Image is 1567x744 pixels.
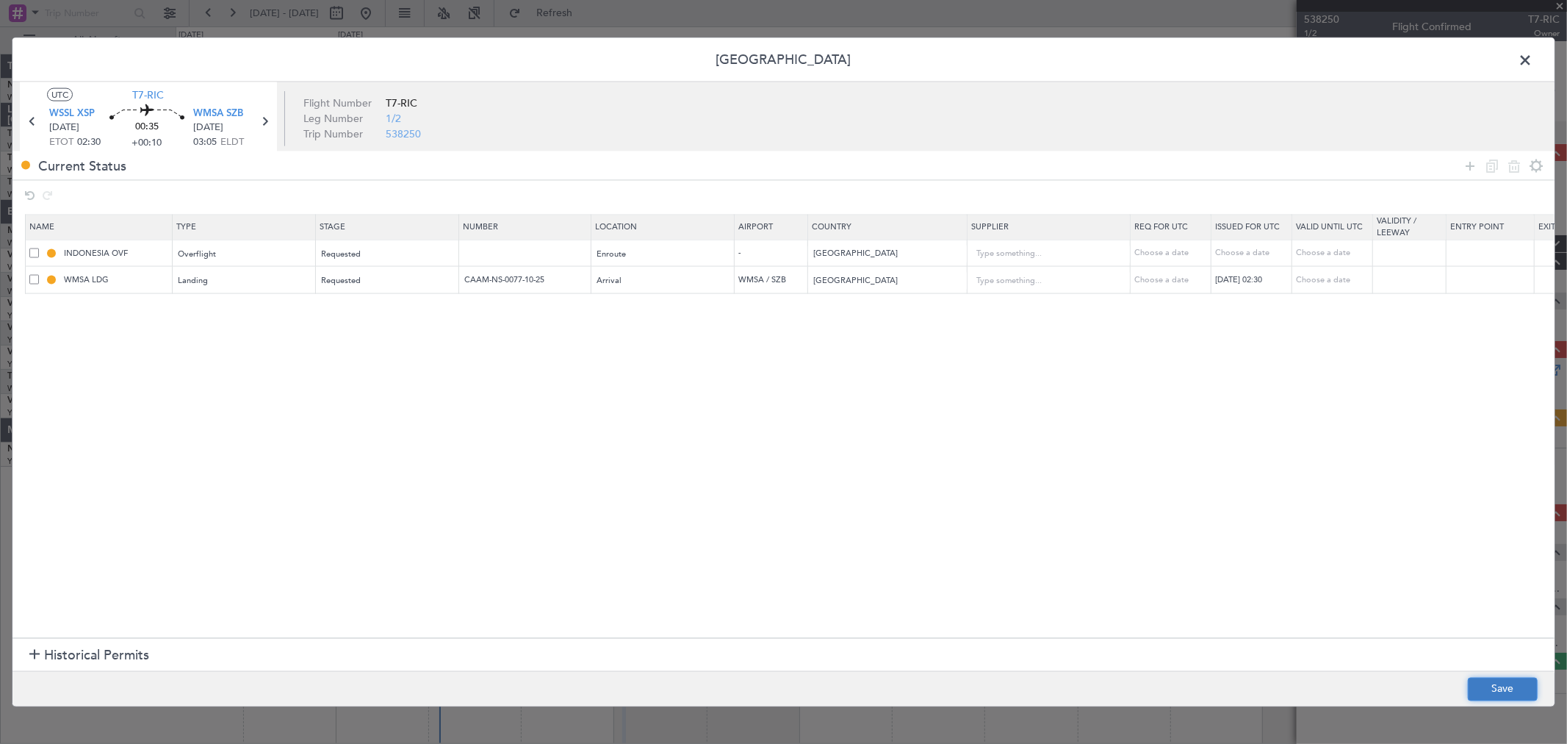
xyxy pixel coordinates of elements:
[1468,677,1538,701] button: Save
[1296,221,1363,232] span: Valid Until Utc
[1296,273,1372,286] div: Choose a date
[12,38,1555,82] header: [GEOGRAPHIC_DATA]
[1450,221,1504,232] span: Entry Point
[1296,247,1372,260] div: Choose a date
[1377,215,1416,238] span: Validity / Leeway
